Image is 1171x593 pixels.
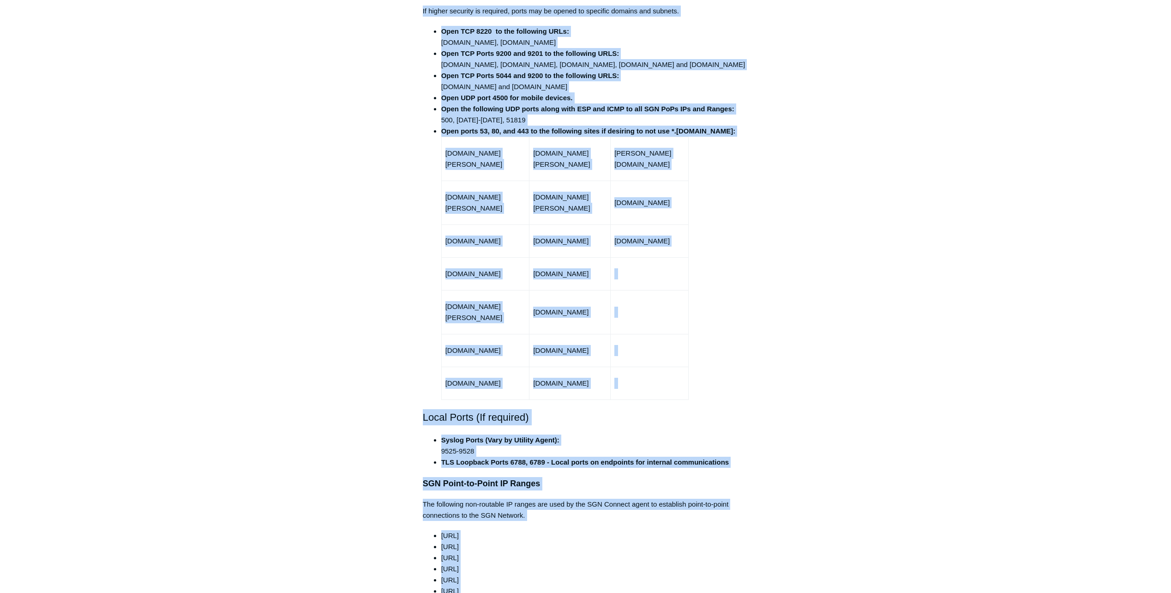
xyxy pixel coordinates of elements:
p: The following non-routable IP ranges are used by the SGN Connect agent to establish point-to-poin... [423,499,749,521]
p: [DOMAIN_NAME][PERSON_NAME] [533,148,607,170]
p: [DOMAIN_NAME] [533,378,607,389]
p: If higher security is required, ports may be opened to specific domains and subnets. [423,6,749,17]
p: [DOMAIN_NAME] [533,268,607,279]
strong: TLS Loopback Ports 6788, 6789 - Local ports on endpoints for internal communications [441,458,729,466]
p: [DOMAIN_NAME][PERSON_NAME] [533,192,607,214]
p: [PERSON_NAME][DOMAIN_NAME] [614,148,685,170]
strong: Open ports 53, 80, and 443 to the following sites if desiring to not use *.[DOMAIN_NAME]: [441,127,736,135]
span: [URL] [441,532,459,539]
p: [DOMAIN_NAME] [445,345,526,356]
strong: Open UDP port 4500 for mobile devices. [441,94,573,102]
li: [URL] [441,575,749,586]
li: [URL] [441,563,749,575]
li: [DOMAIN_NAME] and [DOMAIN_NAME] [441,70,749,92]
li: [URL] [441,552,749,563]
strong: Syslog Ports (Vary by Utility Agent): [441,436,559,444]
h2: Local Ports (If required) [423,409,749,425]
p: [DOMAIN_NAME] [533,307,607,318]
p: [DOMAIN_NAME] [614,197,685,208]
strong: Open TCP 8220 to the following URLs: [441,27,569,35]
li: 500, [DATE]-[DATE], 51819 [441,103,749,126]
td: [DOMAIN_NAME][PERSON_NAME] [441,137,529,181]
p: [DOMAIN_NAME] [445,378,526,389]
p: [DOMAIN_NAME] [445,236,526,247]
p: [DOMAIN_NAME][PERSON_NAME] [445,192,526,214]
li: [DOMAIN_NAME], [DOMAIN_NAME] [441,26,749,48]
li: [DOMAIN_NAME], [DOMAIN_NAME], [DOMAIN_NAME], [DOMAIN_NAME] and [DOMAIN_NAME] [441,48,749,70]
p: [DOMAIN_NAME] [445,268,526,279]
p: [DOMAIN_NAME] [533,236,607,247]
strong: Open TCP Ports 5044 and 9200 to the following URLS: [441,72,619,79]
p: [DOMAIN_NAME][PERSON_NAME] [445,301,526,323]
p: [DOMAIN_NAME] [533,345,607,356]
p: [DOMAIN_NAME] [614,236,685,247]
h3: SGN Point-to-Point IP Ranges [423,477,749,490]
strong: Open TCP Ports 9200 and 9201 to the following URLS: [441,49,619,57]
strong: Open the following UDP ports along with ESP and ICMP to all SGN PoPs IPs and Ranges: [441,105,734,113]
li: [URL] [441,541,749,552]
li: 9525-9528 [441,435,749,457]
